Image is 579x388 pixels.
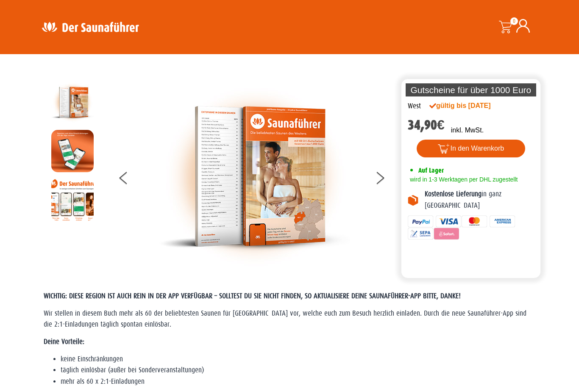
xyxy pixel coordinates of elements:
[429,101,509,111] div: gültig bis [DATE]
[44,338,84,346] strong: Deine Vorteile:
[451,125,484,135] p: inkl. MwSt.
[418,166,444,174] span: Auf Lager
[406,83,536,96] p: Gutscheine für über 1000 Euro
[417,140,526,157] button: In den Warenkorb
[510,17,518,25] span: 0
[51,130,94,172] img: MOCKUP-iPhone_regional
[61,354,535,365] li: keine Einschränkungen
[425,189,534,211] p: in ganz [GEOGRAPHIC_DATA]
[425,190,482,198] b: Kostenlose Lieferung
[61,376,535,387] li: mehr als 60 x 2:1-Einladungen
[408,117,445,133] bdi: 34,90
[159,81,350,272] img: der-saunafuehrer-2025-west
[51,81,94,124] img: der-saunafuehrer-2025-west
[44,292,461,300] span: WICHTIG: DIESE REGION IST AUCH REIN IN DER APP VERFÜGBAR – SOLLTEST DU SIE NICHT FINDEN, SO AKTUA...
[61,365,535,376] li: täglich einlösbar (außer bei Sonderveranstaltungen)
[408,101,421,112] div: West
[408,176,518,183] span: wird in 1-3 Werktagen per DHL zugestellt
[437,117,445,133] span: €
[44,309,526,328] span: Wir stellen in diesem Buch mehr als 60 der beliebtesten Saunen für [GEOGRAPHIC_DATA] vor, welche ...
[51,179,94,221] img: Anleitung7tn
